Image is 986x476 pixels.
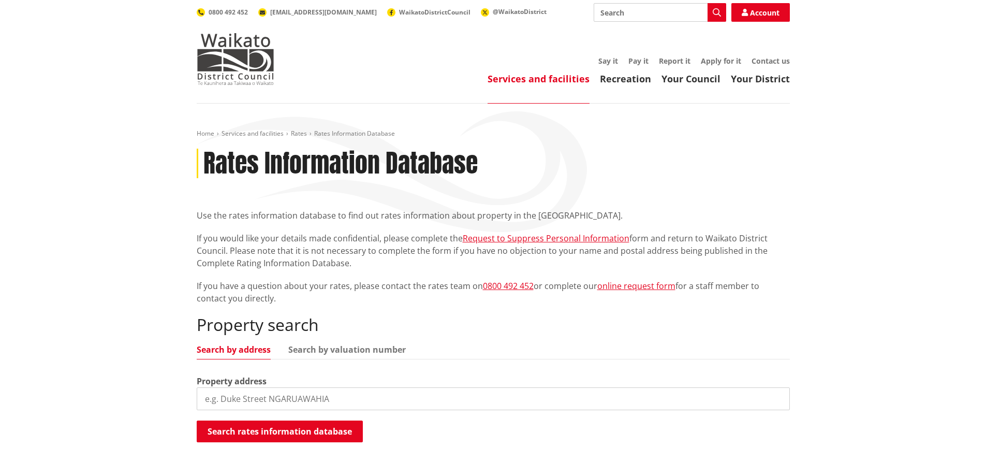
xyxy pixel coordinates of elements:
h1: Rates Information Database [203,149,478,179]
a: 0800 492 452 [197,8,248,17]
button: Search rates information database [197,421,363,442]
a: Home [197,129,214,138]
p: If you have a question about your rates, please contact the rates team on or complete our for a s... [197,280,790,305]
a: Your District [731,73,790,85]
p: If you would like your details made confidential, please complete the form and return to Waikato ... [197,232,790,269]
a: 0800 492 452 [483,280,534,292]
a: @WaikatoDistrict [481,7,547,16]
a: Request to Suppress Personal Information [463,233,629,244]
img: Waikato District Council - Te Kaunihera aa Takiwaa o Waikato [197,33,274,85]
a: Contact us [752,56,790,66]
a: [EMAIL_ADDRESS][DOMAIN_NAME] [258,8,377,17]
a: Rates [291,129,307,138]
a: WaikatoDistrictCouncil [387,8,470,17]
a: online request form [597,280,675,292]
a: Search by address [197,345,271,354]
p: Use the rates information database to find out rates information about property in the [GEOGRAPHI... [197,209,790,222]
a: Report it [659,56,690,66]
a: Account [731,3,790,22]
a: Say it [598,56,618,66]
label: Property address [197,375,267,387]
a: Pay it [628,56,649,66]
a: Services and facilities [488,73,590,85]
span: [EMAIL_ADDRESS][DOMAIN_NAME] [270,8,377,17]
input: e.g. Duke Street NGARUAWAHIA [197,387,790,410]
input: Search input [594,3,726,22]
span: 0800 492 452 [209,8,248,17]
span: WaikatoDistrictCouncil [399,8,470,17]
h2: Property search [197,315,790,335]
nav: breadcrumb [197,129,790,138]
span: Rates Information Database [314,129,395,138]
a: Services and facilities [222,129,284,138]
span: @WaikatoDistrict [493,7,547,16]
a: Apply for it [701,56,741,66]
a: Search by valuation number [288,345,406,354]
a: Your Council [661,73,720,85]
a: Recreation [600,73,651,85]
